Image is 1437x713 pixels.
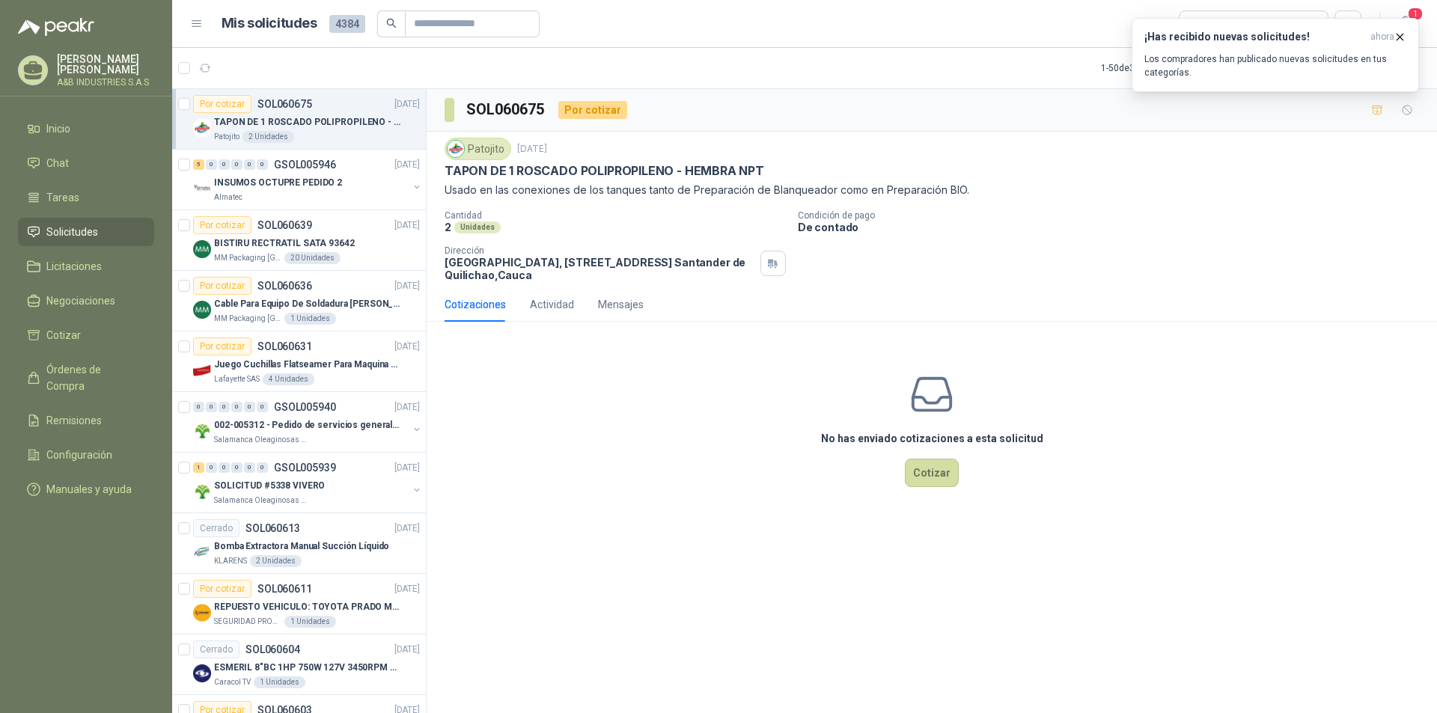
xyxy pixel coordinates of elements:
[274,462,336,473] p: GSOL005939
[18,252,154,281] a: Licitaciones
[1392,10,1419,37] button: 1
[214,616,281,628] p: SEGURIDAD PROVISER LTDA
[214,192,242,204] p: Almatec
[172,331,426,392] a: Por cotizarSOL060631[DATE] Company LogoJuego Cuchillas Flatseamer Para Maquina de CoserLafayette ...
[193,216,251,234] div: Por cotizar
[193,459,423,507] a: 1 0 0 0 0 0 GSOL005939[DATE] Company LogoSOLICITUD #5338 VIVEROSalamanca Oleaginosas SAS
[46,224,98,240] span: Solicitudes
[245,523,300,533] p: SOL060613
[284,252,341,264] div: 20 Unidades
[214,600,400,614] p: REPUESTO VEHICULO: TOYOTA PRADO MODELO 2013, CILINDRAJE 2982
[57,78,154,87] p: A&B INDUSTRIES S.A.S
[254,676,305,688] div: 1 Unidades
[193,240,211,258] img: Company Logo
[193,119,211,137] img: Company Logo
[445,182,1419,198] p: Usado en las conexiones de los tanques tanto de Preparación de Blanqueador como en Preparación BIO.
[18,287,154,315] a: Negociaciones
[46,327,81,343] span: Cotizar
[214,252,281,264] p: MM Packaging [GEOGRAPHIC_DATA]
[18,149,154,177] a: Chat
[219,159,230,170] div: 0
[394,279,420,293] p: [DATE]
[214,313,281,325] p: MM Packaging [GEOGRAPHIC_DATA]
[257,159,268,170] div: 0
[1370,31,1394,43] span: ahora
[46,189,79,206] span: Tareas
[219,462,230,473] div: 0
[193,180,211,198] img: Company Logo
[18,355,154,400] a: Órdenes de Compra
[172,574,426,634] a: Por cotizarSOL060611[DATE] Company LogoREPUESTO VEHICULO: TOYOTA PRADO MODELO 2013, CILINDRAJE 29...
[193,543,211,561] img: Company Logo
[193,337,251,355] div: Por cotizar
[193,398,423,446] a: 0 0 0 0 0 0 GSOL005940[DATE] Company Logo002-005312 - Pedido de servicios generales CASA ROSalama...
[214,434,308,446] p: Salamanca Oleaginosas SAS
[394,582,420,596] p: [DATE]
[257,220,312,230] p: SOL060639
[244,462,255,473] div: 0
[193,159,204,170] div: 5
[18,114,154,143] a: Inicio
[193,402,204,412] div: 0
[214,131,239,143] p: Patojito
[448,141,464,157] img: Company Logo
[18,321,154,349] a: Cotizar
[193,277,251,295] div: Por cotizar
[231,159,242,170] div: 0
[46,120,70,137] span: Inicio
[798,221,1431,233] p: De contado
[193,519,239,537] div: Cerrado
[172,634,426,695] a: CerradoSOL060604[DATE] Company LogoESMERIL 8"BC 1HP 750W 127V 3450RPM URREACaracol TV1 Unidades
[284,313,336,325] div: 1 Unidades
[193,95,251,113] div: Por cotizar
[18,475,154,504] a: Manuales y ayuda
[172,271,426,331] a: Por cotizarSOL060636[DATE] Company LogoCable Para Equipo De Soldadura [PERSON_NAME]MM Packaging [...
[219,402,230,412] div: 0
[18,18,94,36] img: Logo peakr
[445,221,451,233] p: 2
[394,461,420,475] p: [DATE]
[18,441,154,469] a: Configuración
[214,358,400,372] p: Juego Cuchillas Flatseamer Para Maquina de Coser
[445,256,754,281] p: [GEOGRAPHIC_DATA], [STREET_ADDRESS] Santander de Quilichao , Cauca
[46,155,69,171] span: Chat
[231,462,242,473] div: 0
[193,361,211,379] img: Company Logo
[214,495,308,507] p: Salamanca Oleaginosas SAS
[172,89,426,150] a: Por cotizarSOL060675[DATE] Company LogoTAPON DE 1 ROSCADO POLIPROPILENO - HEMBRA NPTPatojito2 Uni...
[206,402,217,412] div: 0
[394,340,420,354] p: [DATE]
[245,644,300,655] p: SOL060604
[394,400,420,414] p: [DATE]
[214,676,251,688] p: Caracol TV
[257,341,312,352] p: SOL060631
[214,176,342,190] p: INSUMOS OCTUPRE PEDIDO 2
[193,664,211,682] img: Company Logo
[329,15,365,33] span: 4384
[274,402,336,412] p: GSOL005940
[257,99,312,109] p: SOL060675
[46,258,102,275] span: Licitaciones
[193,604,211,622] img: Company Logo
[214,555,247,567] p: KLARENS
[222,13,317,34] h1: Mis solicitudes
[193,580,251,598] div: Por cotizar
[172,210,426,271] a: Por cotizarSOL060639[DATE] Company LogoBISTIRU RECTRATIL SATA 93642MM Packaging [GEOGRAPHIC_DATA]...
[214,236,355,251] p: BISTIRU RECTRATIL SATA 93642
[244,159,255,170] div: 0
[598,296,644,313] div: Mensajes
[18,218,154,246] a: Solicitudes
[798,210,1431,221] p: Condición de pago
[445,296,506,313] div: Cotizaciones
[284,616,336,628] div: 1 Unidades
[1144,31,1364,43] h3: ¡Has recibido nuevas solicitudes!
[394,158,420,172] p: [DATE]
[231,402,242,412] div: 0
[46,293,115,309] span: Negociaciones
[274,159,336,170] p: GSOL005946
[18,183,154,212] a: Tareas
[257,584,312,594] p: SOL060611
[46,412,102,429] span: Remisiones
[244,402,255,412] div: 0
[214,115,400,129] p: TAPON DE 1 ROSCADO POLIPROPILENO - HEMBRA NPT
